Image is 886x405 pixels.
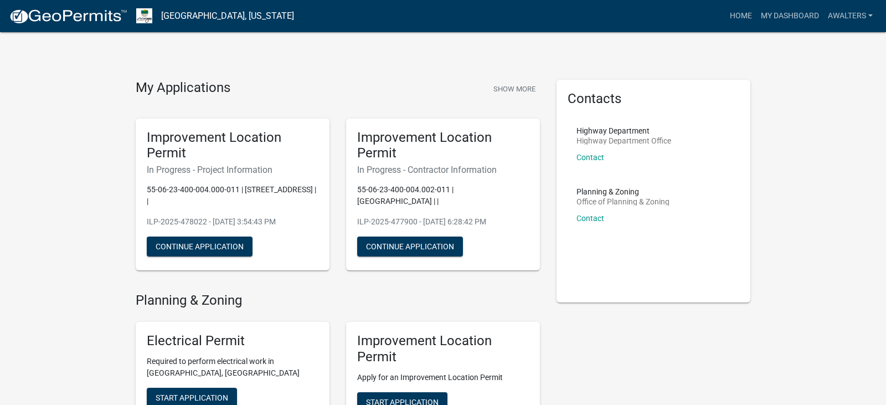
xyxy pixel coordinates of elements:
[756,6,823,27] a: My Dashboard
[823,6,877,27] a: Awalters
[147,237,253,257] button: Continue Application
[576,153,604,162] a: Contact
[576,214,604,223] a: Contact
[147,333,318,349] h5: Electrical Permit
[161,7,294,25] a: [GEOGRAPHIC_DATA], [US_STATE]
[136,80,230,96] h4: My Applications
[136,8,152,23] img: Morgan County, Indiana
[576,198,669,206] p: Office of Planning & Zoning
[576,137,671,145] p: Highway Department Office
[147,356,318,379] p: Required to perform electrical work in [GEOGRAPHIC_DATA], [GEOGRAPHIC_DATA]
[568,91,739,107] h5: Contacts
[147,130,318,162] h5: Improvement Location Permit
[357,165,529,175] h6: In Progress - Contractor Information
[576,188,669,196] p: Planning & Zoning
[147,184,318,207] p: 55-06-23-400-004.000-011 | [STREET_ADDRESS] | |
[489,80,540,98] button: Show More
[357,237,463,257] button: Continue Application
[576,127,671,135] p: Highway Department
[357,130,529,162] h5: Improvement Location Permit
[136,293,540,309] h4: Planning & Zoning
[147,165,318,175] h6: In Progress - Project Information
[725,6,756,27] a: Home
[357,216,529,228] p: ILP-2025-477900 - [DATE] 6:28:42 PM
[357,333,529,365] h5: Improvement Location Permit
[156,393,228,402] span: Start Application
[357,184,529,207] p: 55-06-23-400-004.002-011 | [GEOGRAPHIC_DATA] | |
[147,216,318,228] p: ILP-2025-478022 - [DATE] 3:54:43 PM
[357,372,529,383] p: Apply for an Improvement Location Permit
